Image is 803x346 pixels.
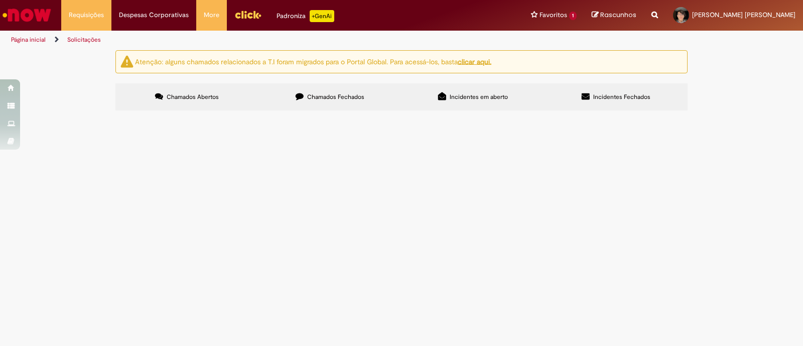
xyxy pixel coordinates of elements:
[569,12,577,20] span: 1
[135,57,491,66] ng-bind-html: Atenção: alguns chamados relacionados a T.I foram migrados para o Portal Global. Para acessá-los,...
[692,11,795,19] span: [PERSON_NAME] [PERSON_NAME]
[310,10,334,22] p: +GenAi
[234,7,261,22] img: click_logo_yellow_360x200.png
[277,10,334,22] div: Padroniza
[1,5,53,25] img: ServiceNow
[450,93,508,101] span: Incidentes em aberto
[540,10,567,20] span: Favoritos
[458,57,491,66] a: clicar aqui.
[67,36,101,44] a: Solicitações
[204,10,219,20] span: More
[119,10,189,20] span: Despesas Corporativas
[8,31,528,49] ul: Trilhas de página
[600,10,636,20] span: Rascunhos
[592,11,636,20] a: Rascunhos
[69,10,104,20] span: Requisições
[167,93,219,101] span: Chamados Abertos
[307,93,364,101] span: Chamados Fechados
[593,93,650,101] span: Incidentes Fechados
[11,36,46,44] a: Página inicial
